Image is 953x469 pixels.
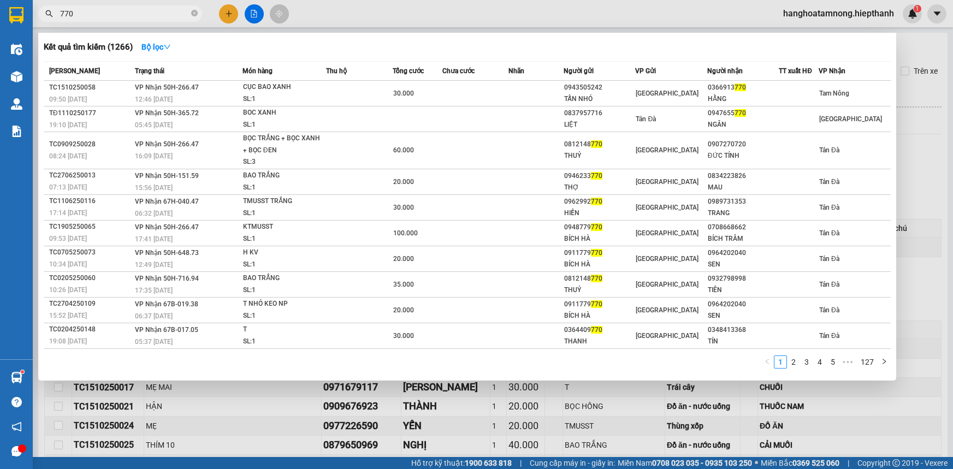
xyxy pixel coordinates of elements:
span: Món hàng [242,67,273,75]
span: VP Gửi [635,67,656,75]
span: Tản Đà [819,332,839,340]
span: 12:46 [DATE] [135,96,173,103]
span: 09:50 [DATE] [49,96,87,103]
a: 127 [857,356,877,368]
span: VP Nhận 67H-040.47 [135,198,199,205]
li: 3 [800,355,813,369]
div: TẤN NHÓ [564,93,635,105]
span: VP Nhận 67B-017.05 [135,326,198,334]
div: BÍCH HÀ [564,310,635,322]
div: TC0205250060 [49,272,132,284]
span: close-circle [191,10,198,16]
div: 0812148 [564,139,635,150]
div: TRANG [708,207,778,219]
div: TC0705250073 [49,247,132,258]
span: 770 [591,275,602,282]
span: 05:37 [DATE] [135,338,173,346]
a: 3 [801,356,813,368]
div: H KV [243,247,325,259]
span: VP Nhận 50H-266.47 [135,84,199,91]
span: [GEOGRAPHIC_DATA] [636,255,699,263]
span: Người nhận [707,67,743,75]
span: 770 [591,326,602,334]
span: 16:09 [DATE] [135,152,173,160]
div: 0932798998 [708,273,778,284]
span: 20.000 [393,306,414,314]
span: 30.000 [393,204,414,211]
span: Tản Đà [819,178,839,186]
span: VP Nhận 50H-266.47 [135,140,199,148]
span: VP Nhận 50H-151.59 [135,172,199,180]
span: VP Nhận [819,67,845,75]
span: Tản Đà [819,146,839,154]
span: [GEOGRAPHIC_DATA] [636,306,699,314]
span: 17:35 [DATE] [135,287,173,294]
span: 10:26 [DATE] [49,286,87,294]
div: TC2704250109 [49,298,132,310]
div: THUỶ [564,284,635,296]
span: [GEOGRAPHIC_DATA] [636,281,699,288]
span: 60.000 [393,146,414,154]
div: SL: 1 [243,259,325,271]
span: 35.000 [393,281,414,288]
div: 0989731353 [708,196,778,207]
div: HIỀN [564,207,635,219]
li: Previous Page [761,355,774,369]
button: right [878,355,891,369]
div: 0364409 [564,324,635,336]
div: 0964202040 [708,247,778,259]
span: VP Nhận 50H-716.94 [135,275,199,282]
div: BÍCH HÀ [564,233,635,245]
div: 0962992 [564,196,635,207]
div: 0911779 [564,247,635,259]
div: SL: 1 [243,182,325,194]
span: Tản Đà [819,229,839,237]
button: left [761,355,774,369]
div: 0348413368 [708,324,778,336]
a: 5 [827,356,839,368]
span: 30.000 [393,90,414,97]
div: TÍN [708,336,778,347]
span: Trạng thái [135,67,164,75]
img: warehouse-icon [11,372,22,383]
div: BÍCH TRÂM [708,233,778,245]
span: [GEOGRAPHIC_DATA] [636,90,699,97]
div: SL: 1 [243,233,325,245]
span: Người gửi [564,67,594,75]
span: Nhãn [508,67,524,75]
span: down [163,43,171,51]
div: THỢ [564,182,635,193]
span: question-circle [11,397,22,407]
div: SL: 1 [243,310,325,322]
div: THANH [564,336,635,347]
a: 1 [774,356,786,368]
span: 17:41 [DATE] [135,235,173,243]
span: Tản Đà [636,115,656,123]
div: SL: 1 [243,207,325,219]
span: search [45,10,53,17]
div: 0834223826 [708,170,778,182]
div: BAO TRẮNG [243,170,325,182]
button: Bộ lọcdown [133,38,180,56]
span: [GEOGRAPHIC_DATA] [636,204,699,211]
span: VP Nhận 50H-648.73 [135,249,199,257]
div: TC2706250013 [49,170,132,181]
div: SL: 1 [243,284,325,296]
span: 20.000 [393,178,414,186]
span: Chưa cước [442,67,475,75]
span: [GEOGRAPHIC_DATA] [819,115,882,123]
span: [GEOGRAPHIC_DATA] [636,229,699,237]
span: Tam Nông [819,90,849,97]
div: 0911779 [564,299,635,310]
div: TC0204250148 [49,324,132,335]
div: BÍCH HÀ [564,259,635,270]
span: [PERSON_NAME] [49,67,100,75]
span: [GEOGRAPHIC_DATA] [636,146,699,154]
div: LIỆT [564,119,635,130]
div: ĐỨC TÍNH [708,150,778,162]
li: Next Page [878,355,891,369]
div: SL: 1 [243,119,325,131]
span: right [881,358,887,365]
span: TT xuất HĐ [779,67,812,75]
span: 06:37 [DATE] [135,312,173,320]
